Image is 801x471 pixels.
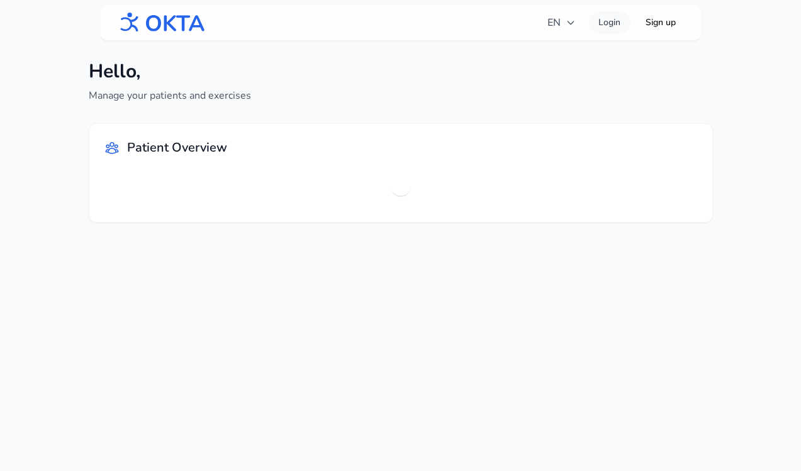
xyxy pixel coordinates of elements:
a: Sign up [636,11,686,34]
p: Manage your patients and exercises [89,88,251,103]
h2: Patient Overview [127,139,227,157]
a: Login [588,11,630,34]
h1: Hello, [89,60,251,83]
button: EN [540,10,583,35]
img: OKTA logo [115,6,206,39]
span: EN [547,15,576,30]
